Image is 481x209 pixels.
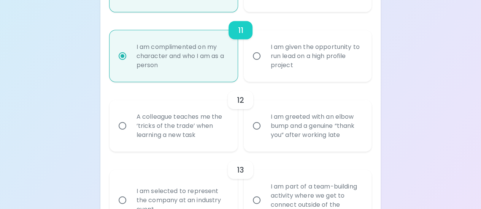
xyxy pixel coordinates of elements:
div: I am given the opportunity to run lead on a high profile project [265,33,368,79]
div: choice-group-check [110,82,372,152]
div: choice-group-check [110,12,372,82]
h6: 13 [237,164,244,176]
h6: 12 [237,94,244,106]
h6: 11 [238,24,243,36]
div: A colleague teaches me the ‘tricks of the trade’ when learning a new task [130,103,233,149]
div: I am complimented on my character and who I am as a person [130,33,233,79]
div: I am greeted with an elbow bump and a genuine “thank you” after working late [265,103,368,149]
